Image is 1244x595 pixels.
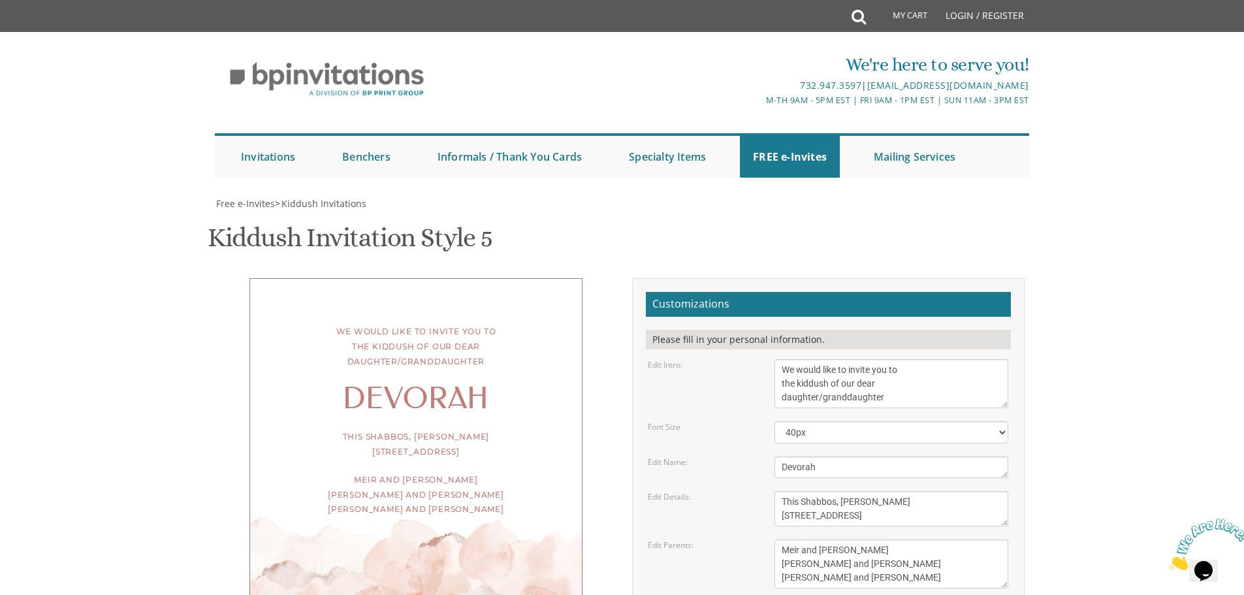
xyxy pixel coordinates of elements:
div: Please fill in your personal information. [646,330,1011,349]
span: > [275,197,366,210]
label: Font Size [648,421,680,432]
a: Free e-Invites [215,197,275,210]
textarea: Meir and [PERSON_NAME] [PERSON_NAME] and [PERSON_NAME] [PERSON_NAME] and [PERSON_NAME] [774,539,1008,588]
div: We're here to serve you! [487,52,1029,78]
span: Kiddush Invitations [281,197,366,210]
h2: Customizations [646,292,1011,317]
a: Specialty Items [616,136,719,178]
div: | [487,78,1029,93]
textarea: We would like to invite you to the kiddush of our dear daughter/granddaughter [774,359,1008,408]
a: FREE e-Invites [740,136,840,178]
textarea: Devorah [774,457,1008,478]
a: My Cart [865,1,936,34]
div: Devorah [276,392,556,407]
img: Chat attention grabber [5,5,86,57]
div: This Shabbos, [PERSON_NAME] [STREET_ADDRESS] [276,430,556,460]
label: Edit Parents: [648,539,694,551]
a: Kiddush Invitations [280,197,366,210]
a: 732.947.3597 [800,79,861,91]
a: [EMAIL_ADDRESS][DOMAIN_NAME] [867,79,1029,91]
label: Edit Intro: [648,359,682,370]
a: Benchers [329,136,404,178]
textarea: This Shabbos, [PERSON_NAME] [STREET_ADDRESS] [774,491,1008,526]
iframe: chat widget [1163,513,1244,575]
div: M-Th 9am - 5pm EST | Fri 9am - 1pm EST | Sun 11am - 3pm EST [487,93,1029,107]
span: Free e-Invites [216,197,275,210]
h1: Kiddush Invitation Style 5 [208,223,492,262]
a: Invitations [228,136,308,178]
img: BP Invitation Loft [215,52,439,106]
div: We would like to invite you to the kiddush of our dear daughter/granddaughter [276,325,556,369]
label: Edit Name: [648,457,688,468]
a: Mailing Services [861,136,968,178]
div: Meir and [PERSON_NAME] [PERSON_NAME] and [PERSON_NAME] [PERSON_NAME] and [PERSON_NAME] [276,473,556,517]
a: Informals / Thank You Cards [424,136,595,178]
label: Edit Details: [648,491,691,502]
